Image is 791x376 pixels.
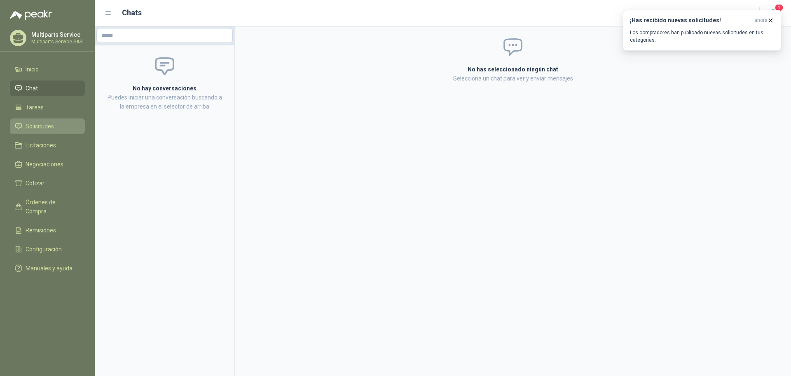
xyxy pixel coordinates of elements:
a: Órdenes de Compra [10,194,85,219]
span: Negociaciones [26,160,63,169]
span: Solicitudes [26,122,54,131]
a: Configuración [10,241,85,257]
a: Solicitudes [10,118,85,134]
a: Inicio [10,61,85,77]
span: Remisiones [26,226,56,235]
a: Cotizar [10,175,85,191]
span: Cotizar [26,179,44,188]
a: Chat [10,80,85,96]
span: Licitaciones [26,141,56,150]
a: Tareas [10,99,85,115]
h2: No has seleccionado ningún chat [369,65,657,74]
a: Manuales y ayuda [10,260,85,276]
h1: Chats [122,7,142,19]
span: Configuración [26,245,62,254]
p: Multiparts Service [31,32,83,38]
span: ahora [754,17,768,24]
h3: ¡Has recibido nuevas solicitudes! [630,17,751,24]
a: Licitaciones [10,137,85,153]
span: Inicio [26,65,39,74]
button: ¡Has recibido nuevas solicitudes!ahora Los compradores han publicado nuevas solicitudes en tus ca... [623,10,781,51]
a: Negociaciones [10,156,85,172]
p: Multiparts Service SAS [31,39,83,44]
span: Tareas [26,103,44,112]
span: 1 [775,4,784,12]
span: Órdenes de Compra [26,198,77,216]
img: Logo peakr [10,10,52,20]
p: Los compradores han publicado nuevas solicitudes en tus categorías. [630,29,774,44]
a: Remisiones [10,222,85,238]
p: Selecciona un chat para ver y enviar mensajes [369,74,657,83]
span: Chat [26,84,38,93]
h2: No hay conversaciones [105,84,225,93]
p: Puedes iniciar una conversación buscando a la empresa en el selector de arriba [105,93,225,111]
span: Manuales y ayuda [26,264,73,273]
button: 1 [766,6,781,21]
